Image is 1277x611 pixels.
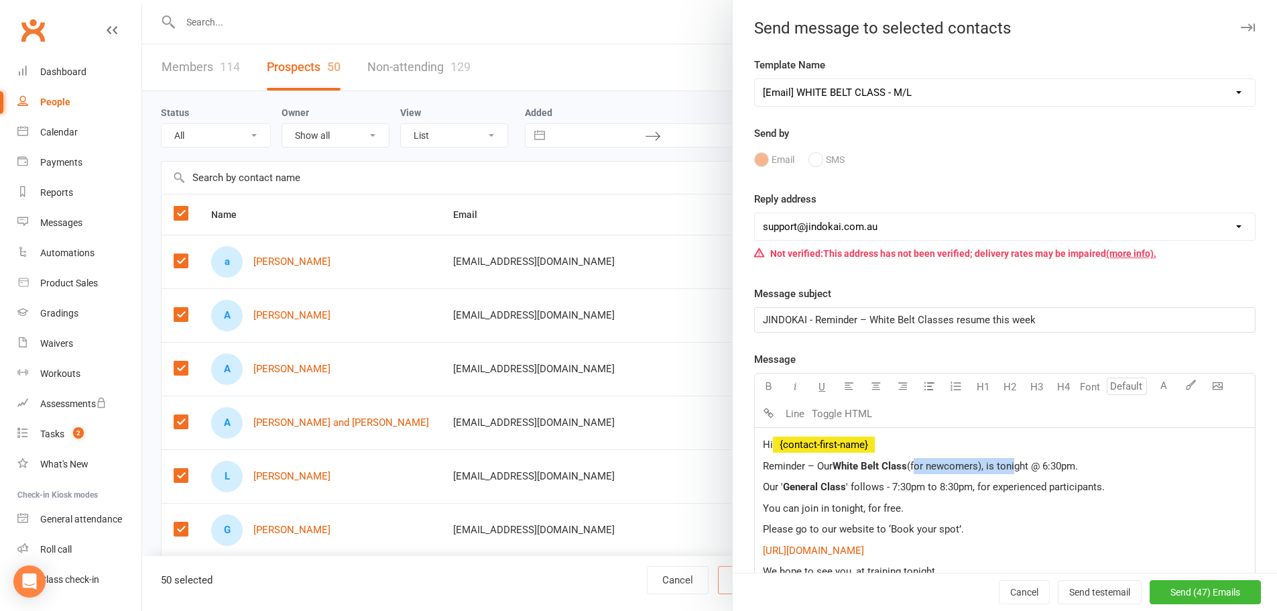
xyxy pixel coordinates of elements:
a: General attendance kiosk mode [17,504,141,535]
a: Payments [17,148,141,178]
a: Tasks 2 [17,419,141,449]
button: Line [782,400,808,427]
button: H3 [1023,374,1050,400]
span: Hi [763,439,773,451]
label: Message [754,351,796,368]
div: Open Intercom Messenger [13,565,46,598]
span: General Class [783,481,846,493]
div: People [40,97,70,107]
label: Reply address [754,191,816,207]
div: Calendar [40,127,78,137]
a: Reports [17,178,141,208]
span: U [818,381,825,393]
button: Send testemail [1058,580,1142,604]
a: What's New [17,449,141,480]
a: Calendar [17,117,141,148]
div: Gradings [40,308,78,319]
span: ' follows - 7:30pm to 8:30pm, for experienced participants. [846,481,1105,493]
a: Product Sales [17,268,141,298]
a: (more info). [1106,248,1156,259]
button: H2 [996,374,1023,400]
div: Roll call [40,544,72,555]
a: Class kiosk mode [17,565,141,595]
div: Send message to selected contacts [733,19,1277,38]
a: Workouts [17,359,141,389]
button: Toggle HTML [808,400,875,427]
span: email [1108,587,1130,598]
div: Waivers [40,338,73,349]
a: Waivers [17,329,141,359]
span: Reminder – Our [763,460,833,472]
div: Dashboard [40,66,86,77]
div: Class check-in [40,574,99,585]
button: Font [1077,374,1103,400]
div: This address has not been verified; delivery rates may be impaired [754,241,1256,266]
button: Send (47) Emails [1150,580,1261,604]
span: We hope to see you, at training tonight. [763,565,938,577]
a: Assessments [17,389,141,419]
div: Tasks [40,429,64,439]
div: Payments [40,157,82,168]
button: H4 [1050,374,1077,400]
div: General attendance [40,514,122,524]
div: Assessments [40,398,107,409]
label: Message subject [754,286,831,302]
div: What's New [40,459,88,469]
span: (for newcomers), is tonight @ 6:30pm. [907,460,1078,472]
span: Send (47) Emails [1170,587,1240,598]
input: Default [1107,378,1147,395]
span: Please go to our website to ‘Book your spot’. [763,523,964,535]
div: Reports [40,187,73,198]
a: Dashboard [17,57,141,87]
a: Gradings [17,298,141,329]
label: Template Name [754,57,825,73]
label: Send by [754,125,789,142]
span: You can join in tonight, for free. [763,502,904,514]
div: Messages [40,217,82,228]
span: 2 [73,427,84,439]
button: A [1150,374,1177,400]
strong: Not verified: [770,248,823,259]
span: White Belt Class [833,460,907,472]
span: JINDOKAI - Reminder – White Belt Classes resume this week [763,314,1036,326]
div: Product Sales [40,278,98,288]
a: Automations [17,238,141,268]
div: Workouts [40,368,80,379]
a: People [17,87,141,117]
button: H1 [969,374,996,400]
a: Clubworx [16,13,50,47]
span: Our ' [763,481,783,493]
a: Roll call [17,535,141,565]
span: [URL][DOMAIN_NAME] [763,545,864,557]
div: Automations [40,247,95,258]
button: U [808,374,835,400]
a: Messages [17,208,141,238]
button: Cancel [999,580,1050,604]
